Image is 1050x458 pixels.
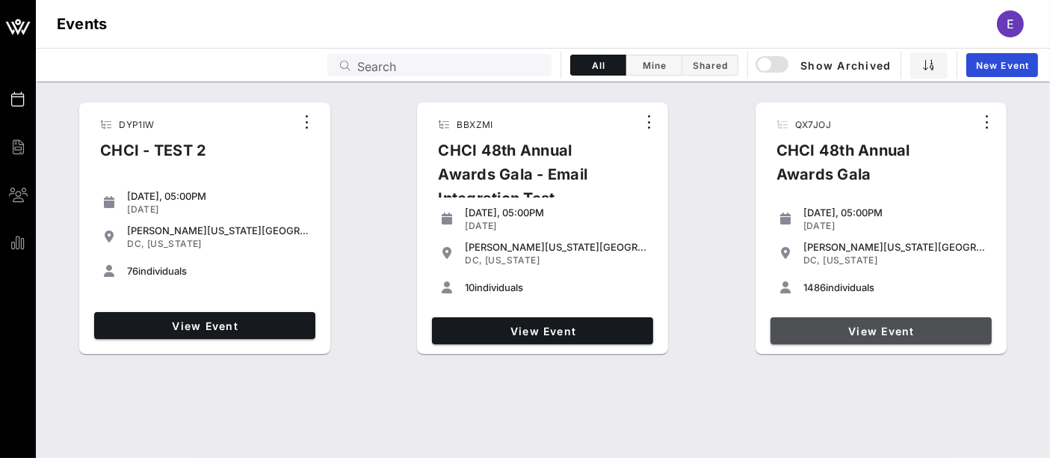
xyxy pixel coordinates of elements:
[465,241,647,253] div: [PERSON_NAME][US_STATE][GEOGRAPHIC_DATA]
[570,55,626,76] button: All
[765,138,975,198] div: CHCI 48th Annual Awards Gala
[997,10,1024,37] div: E
[465,220,647,232] div: [DATE]
[438,325,647,338] span: View Event
[803,241,986,253] div: [PERSON_NAME][US_STATE][GEOGRAPHIC_DATA]
[457,119,492,130] span: BBXZMI
[465,254,482,266] span: DC,
[803,254,821,266] span: DC,
[691,60,729,71] span: Shared
[758,56,891,74] span: Show Archived
[823,254,877,266] span: [US_STATE]
[757,52,892,79] button: Show Archived
[57,12,108,36] h1: Events
[127,265,138,277] span: 76
[88,138,218,174] div: CHCI - TEST 2
[975,60,1029,71] span: New Event
[803,207,986,219] div: [DATE], 05:00PM
[127,225,309,236] div: [PERSON_NAME][US_STATE][GEOGRAPHIC_DATA]
[1007,16,1014,31] span: E
[127,190,309,202] div: [DATE], 05:00PM
[147,238,202,249] span: [US_STATE]
[127,265,309,277] div: individuals
[626,55,682,76] button: Mine
[803,281,826,293] span: 1486
[94,312,315,339] a: View Event
[803,220,986,232] div: [DATE]
[432,317,653,344] a: View Event
[580,60,617,71] span: All
[119,119,154,130] span: DYP1IW
[485,254,540,266] span: [US_STATE]
[682,55,738,76] button: Shared
[426,138,637,222] div: CHCI 48th Annual Awards Gala - Email Integration Test
[635,60,673,71] span: Mine
[465,207,647,219] div: [DATE], 05:00PM
[776,325,986,338] span: View Event
[803,281,986,293] div: individuals
[127,204,309,216] div: [DATE]
[770,317,992,344] a: View Event
[465,281,647,293] div: individuals
[966,53,1038,77] a: New Event
[100,320,309,332] span: View Event
[465,281,475,293] span: 10
[795,119,831,130] span: QX7JOJ
[127,238,144,249] span: DC,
